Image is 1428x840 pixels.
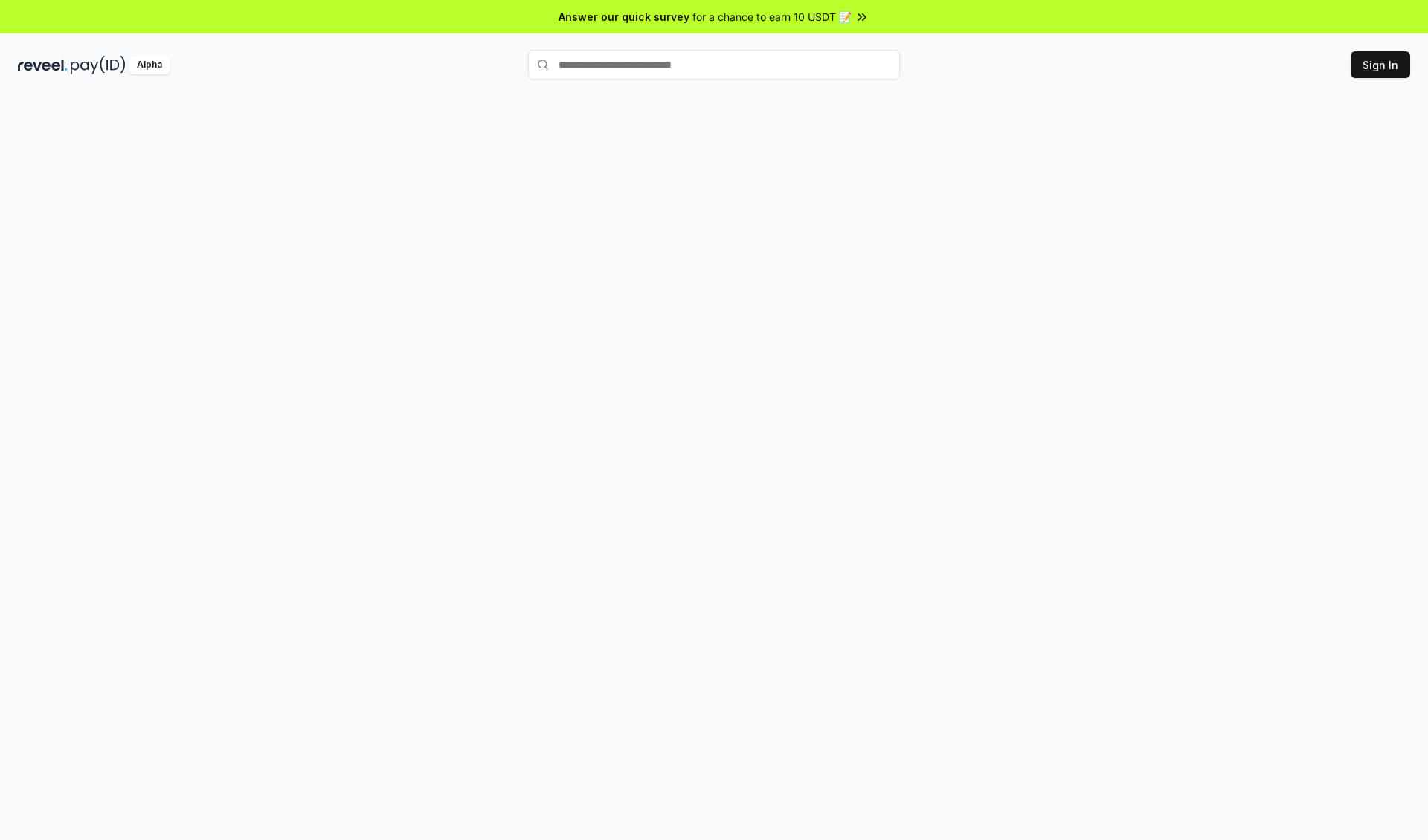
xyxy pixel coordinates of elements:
img: pay_id [71,56,126,74]
img: reveel_dark [18,56,68,74]
div: Alpha [129,56,170,74]
span: for a chance to earn 10 USDT 📝 [692,9,852,25]
button: Sign In [1351,51,1410,78]
span: Answer our quick survey [559,9,689,25]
